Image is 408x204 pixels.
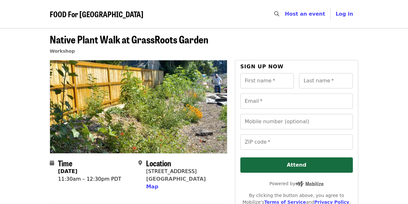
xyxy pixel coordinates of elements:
button: Log in [331,8,358,20]
a: Host an event [285,11,325,17]
input: Search [283,6,288,22]
input: Last name [299,73,353,88]
div: 11:30am – 12:30pm PDT [58,175,121,183]
i: map-marker-alt icon [138,160,142,166]
a: [GEOGRAPHIC_DATA] [146,176,206,182]
span: Sign up now [240,64,284,70]
img: Powered by Mobilize [295,181,324,187]
button: Attend [240,157,353,173]
span: Log in [336,11,353,17]
i: calendar icon [50,160,54,166]
span: Native Plant Walk at GrassRoots Garden [50,32,208,47]
input: ZIP code [240,134,353,150]
input: First name [240,73,294,88]
span: Time [58,157,72,169]
a: FOOD For [GEOGRAPHIC_DATA] [50,10,143,19]
input: Email [240,94,353,109]
a: Workshop [50,49,75,54]
span: Location [146,157,171,169]
button: Map [146,183,158,191]
span: FOOD For [GEOGRAPHIC_DATA] [50,8,143,19]
strong: [DATE] [58,168,77,174]
img: Native Plant Walk at GrassRoots Garden organized by FOOD For Lane County [50,60,227,153]
input: Mobile number (optional) [240,114,353,129]
span: Powered by [269,181,324,186]
div: [STREET_ADDRESS] [146,168,206,175]
i: search icon [274,11,279,17]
